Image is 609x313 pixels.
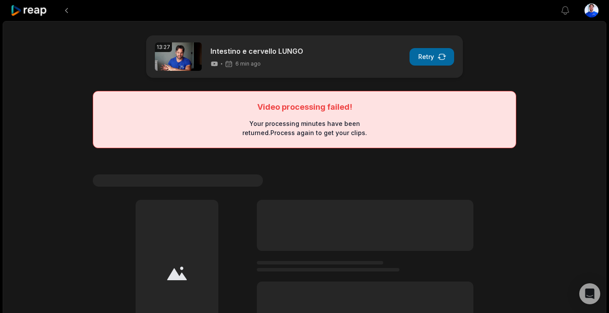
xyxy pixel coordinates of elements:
[241,119,368,137] div: Your processing minutes have been returned. Process again to get your clips.
[579,283,600,304] div: Open Intercom Messenger
[235,60,261,67] span: 6 min ago
[257,102,352,112] div: Video processing failed!
[93,174,263,187] span: #1 Lorem ipsum dolor sit amet consecteturs
[210,46,303,56] a: Intestino e cervello LUNGO
[409,48,454,66] button: Retry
